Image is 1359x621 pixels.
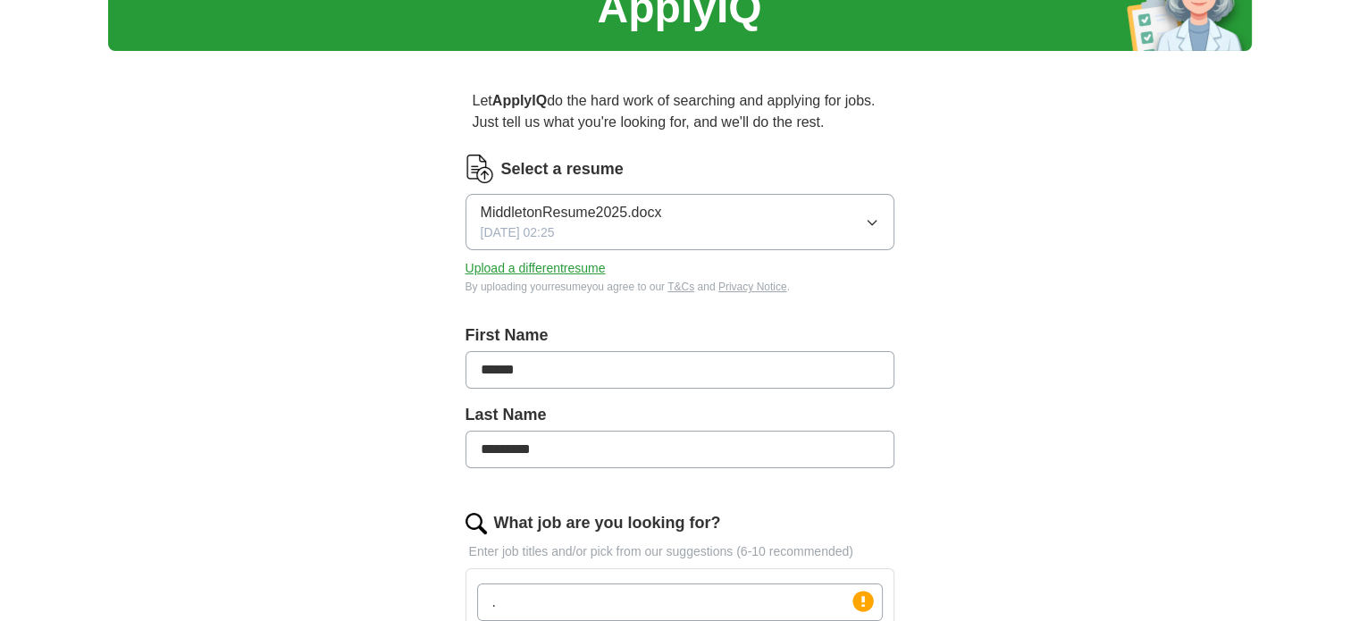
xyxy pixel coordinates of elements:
[718,281,787,293] a: Privacy Notice
[481,223,555,242] span: [DATE] 02:25
[477,583,883,621] input: Type a job title and press enter
[466,513,487,534] img: search.png
[494,511,721,535] label: What job are you looking for?
[466,155,494,183] img: CV Icon
[481,202,662,223] span: MiddletonResume2025.docx
[466,194,894,250] button: MiddletonResume2025.docx[DATE] 02:25
[466,403,894,427] label: Last Name
[466,259,606,278] button: Upload a differentresume
[466,279,894,295] div: By uploading your resume you agree to our and .
[492,93,547,108] strong: ApplyIQ
[466,323,894,348] label: First Name
[466,83,894,140] p: Let do the hard work of searching and applying for jobs. Just tell us what you're looking for, an...
[501,157,624,181] label: Select a resume
[466,542,894,561] p: Enter job titles and/or pick from our suggestions (6-10 recommended)
[667,281,694,293] a: T&Cs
